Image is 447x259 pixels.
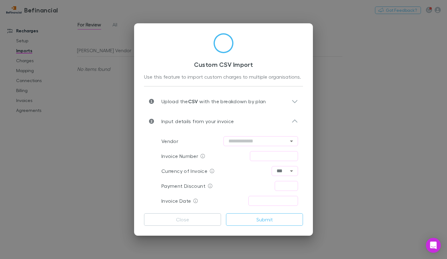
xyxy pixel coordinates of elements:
div: Open Intercom Messenger [426,238,441,253]
p: Input details from your invoice [154,118,234,125]
input: Choose date [248,196,298,206]
div: Input details from your invoice [144,111,303,131]
p: Upload the with the breakdown by plan [154,98,266,105]
div: Upload theCSV with the breakdown by plan [144,91,303,111]
p: Vendor [161,137,178,145]
button: Open [287,167,296,175]
p: Currency of Invoice [161,167,207,175]
button: Close [144,213,221,226]
div: Use this feature to import custom charges to multiple organisations. [144,73,303,81]
button: Open [287,137,296,146]
h3: Custom CSV Import [144,61,303,68]
p: Invoice Number [161,152,198,160]
p: Invoice Date [161,197,191,205]
p: Payment Discount [161,182,205,190]
strong: CSV [188,98,198,104]
button: Submit [226,213,303,226]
